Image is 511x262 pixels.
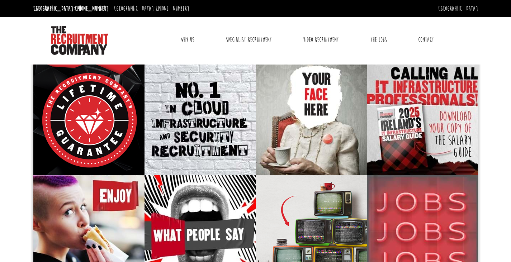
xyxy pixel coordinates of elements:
[112,3,191,14] li: [GEOGRAPHIC_DATA]:
[51,26,108,55] img: The Recruitment Company
[32,3,110,14] li: [GEOGRAPHIC_DATA]:
[365,31,392,49] a: The Jobs
[175,31,200,49] a: Why Us
[221,31,277,49] a: Specialist Recruitment
[298,31,344,49] a: Video Recruitment
[156,5,189,13] a: [PHONE_NUMBER]
[438,5,478,13] a: [GEOGRAPHIC_DATA]
[75,5,109,13] a: [PHONE_NUMBER]
[413,31,439,49] a: Contact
